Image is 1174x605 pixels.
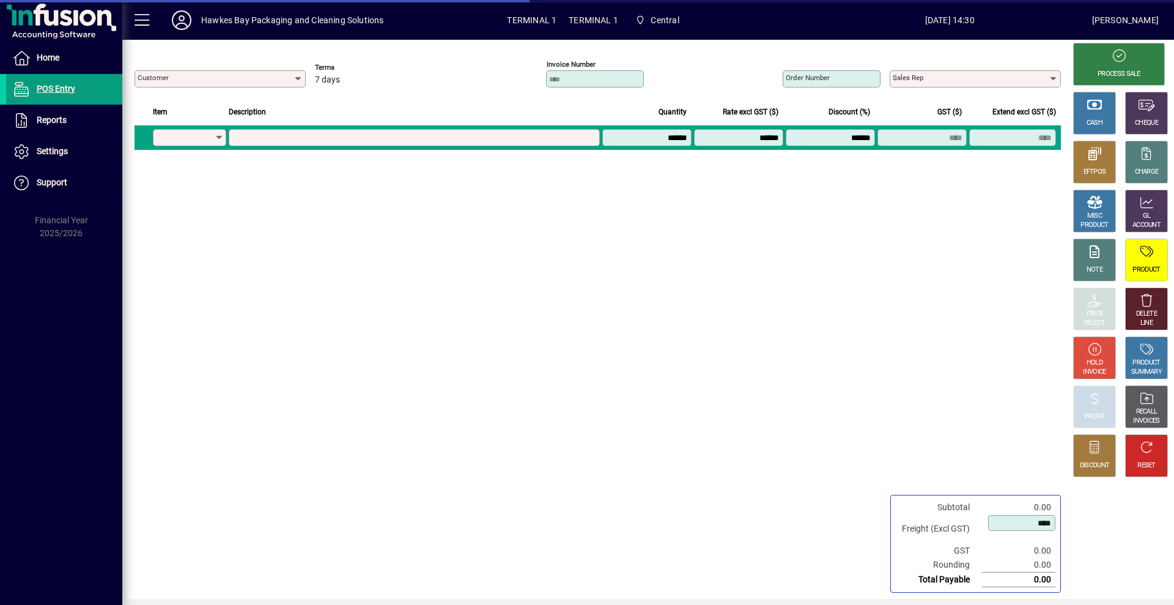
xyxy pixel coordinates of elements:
[1087,358,1102,368] div: HOLD
[659,105,687,119] span: Quantity
[1084,412,1105,421] div: PROFIT
[1136,310,1157,319] div: DELETE
[651,10,679,30] span: Central
[153,105,168,119] span: Item
[1132,265,1160,275] div: PRODUCT
[1087,265,1102,275] div: NOTE
[896,573,982,587] td: Total Payable
[896,558,982,573] td: Rounding
[315,75,340,85] span: 7 days
[37,84,75,94] span: POS Entry
[1132,358,1160,368] div: PRODUCT
[1136,407,1157,417] div: RECALL
[6,136,122,167] a: Settings
[229,105,266,119] span: Description
[6,168,122,198] a: Support
[315,64,388,72] span: Terms
[1080,221,1108,230] div: PRODUCT
[1135,168,1159,177] div: CHARGE
[723,105,778,119] span: Rate excl GST ($)
[1087,119,1102,128] div: CASH
[1087,310,1103,319] div: PRICE
[1132,221,1161,230] div: ACCOUNT
[37,115,67,125] span: Reports
[37,177,67,187] span: Support
[6,105,122,136] a: Reports
[982,544,1055,558] td: 0.00
[896,544,982,558] td: GST
[896,514,982,544] td: Freight (Excl GST)
[507,10,556,30] span: TERMINAL 1
[1135,119,1158,128] div: CHEQUE
[786,73,830,82] mat-label: Order number
[547,60,596,69] mat-label: Invoice number
[201,10,384,30] div: Hawkes Bay Packaging and Cleaning Solutions
[1084,168,1106,177] div: EFTPOS
[893,73,923,82] mat-label: Sales rep
[992,105,1056,119] span: Extend excl GST ($)
[569,10,618,30] span: TERMINAL 1
[37,146,68,156] span: Settings
[1084,319,1106,328] div: SELECT
[808,10,1092,30] span: [DATE] 14:30
[1080,461,1109,470] div: DISCOUNT
[1137,461,1156,470] div: RESET
[982,558,1055,573] td: 0.00
[1133,417,1159,426] div: INVOICES
[937,105,962,119] span: GST ($)
[37,53,59,62] span: Home
[1083,368,1106,377] div: INVOICE
[1098,70,1140,79] div: PROCESS SALE
[982,573,1055,587] td: 0.00
[982,500,1055,514] td: 0.00
[896,500,982,514] td: Subtotal
[162,9,201,31] button: Profile
[1092,10,1159,30] div: [PERSON_NAME]
[138,73,169,82] mat-label: Customer
[1087,212,1102,221] div: MISC
[6,43,122,73] a: Home
[630,9,684,31] span: Central
[829,105,870,119] span: Discount (%)
[1140,319,1153,328] div: LINE
[1143,212,1151,221] div: GL
[1131,368,1162,377] div: SUMMARY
